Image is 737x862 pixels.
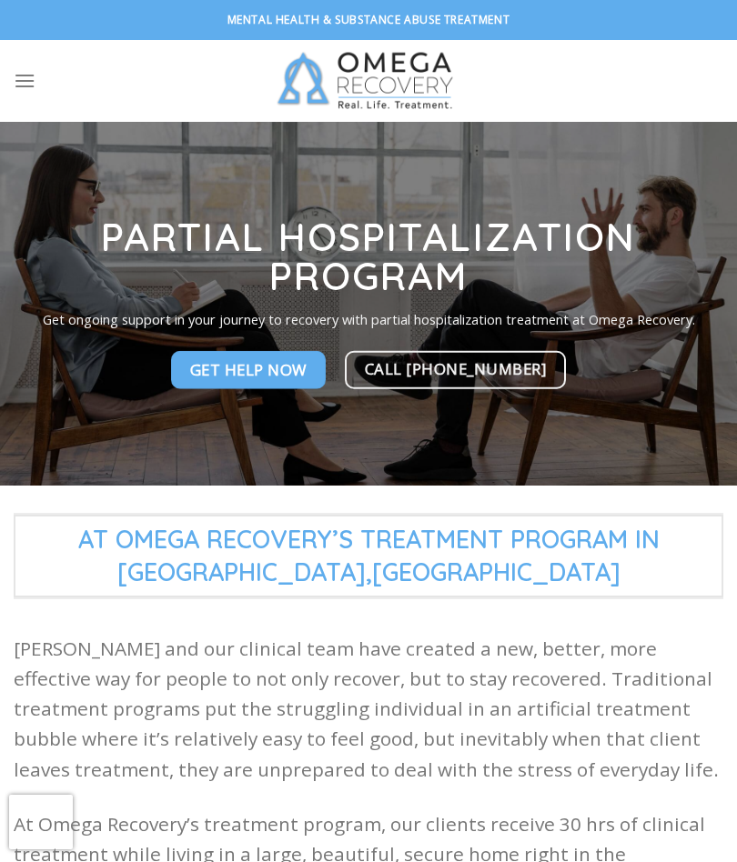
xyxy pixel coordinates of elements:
[14,515,723,597] span: At Omega Recovery’s Treatment Program in [GEOGRAPHIC_DATA],[GEOGRAPHIC_DATA]
[365,357,547,382] span: Call [PHONE_NUMBER]
[345,351,567,389] a: Call [PHONE_NUMBER]
[227,12,510,27] strong: Mental Health & Substance Abuse Treatment
[171,351,326,389] a: Get Help Now
[267,40,471,122] img: Omega Recovery
[190,358,307,383] span: Get Help Now
[101,213,637,299] strong: Partial Hospitalization Program
[14,634,723,785] p: [PERSON_NAME] and our clinical team have created a new, better, more effective way for people to ...
[14,58,35,103] a: Menu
